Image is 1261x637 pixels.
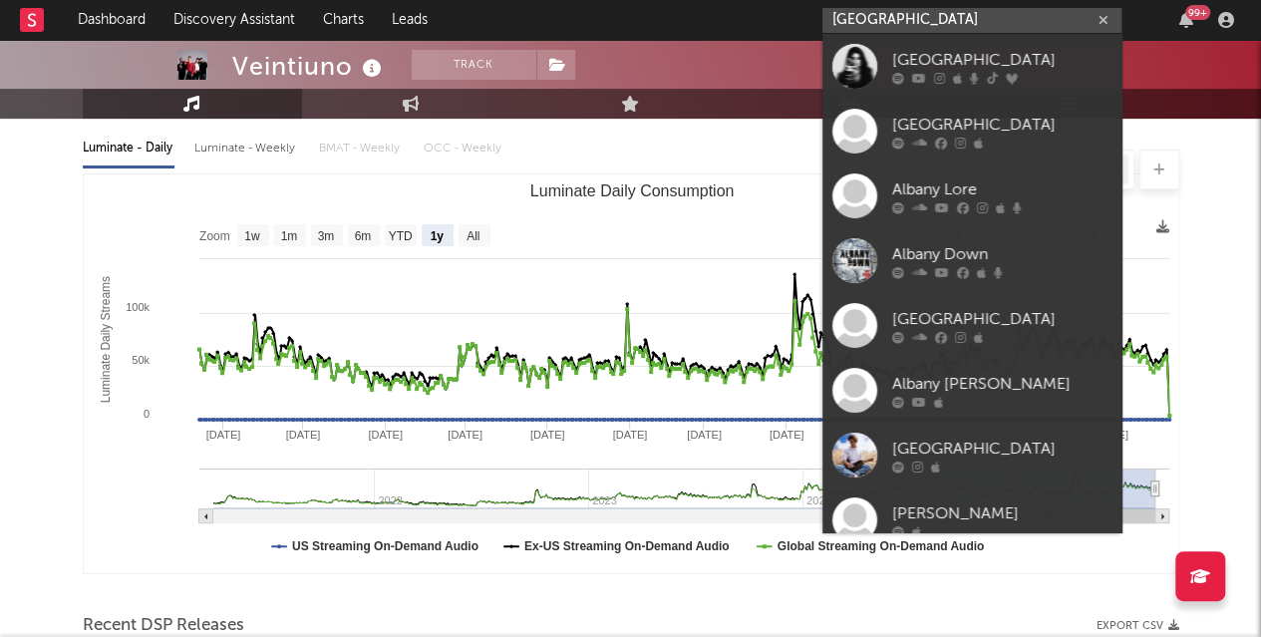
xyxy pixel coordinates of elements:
text: [DATE] [769,429,803,441]
a: Albany Lore [822,163,1121,228]
text: Global Streaming On-Demand Audio [777,539,984,553]
input: Search for artists [822,8,1121,33]
text: [DATE] [612,429,647,441]
text: 0 [143,408,149,420]
div: Veintiuno [232,50,387,83]
text: [DATE] [1094,429,1128,441]
text: 1w [244,229,260,243]
text: Ex-US Streaming On-Demand Audio [523,539,729,553]
div: [GEOGRAPHIC_DATA] [892,48,1111,72]
text: 50k [132,354,150,366]
div: Luminate - Daily [83,132,174,165]
a: [GEOGRAPHIC_DATA] [822,423,1121,487]
a: Albany [PERSON_NAME] [822,358,1121,423]
text: [DATE] [368,429,403,441]
div: Albany Down [892,242,1111,266]
div: 99 + [1185,5,1210,20]
text: YTD [388,229,412,243]
div: [GEOGRAPHIC_DATA] [892,307,1111,331]
text: [DATE] [205,429,240,441]
div: [GEOGRAPHIC_DATA] [892,437,1111,461]
text: 3m [317,229,334,243]
text: 100k [126,301,150,313]
div: [PERSON_NAME] [892,501,1111,525]
div: Albany Lore [892,177,1111,201]
button: Export CSV [1097,620,1179,632]
a: [GEOGRAPHIC_DATA] [822,34,1121,99]
a: [GEOGRAPHIC_DATA] [822,293,1121,358]
text: 6m [354,229,371,243]
a: [PERSON_NAME] [822,487,1121,552]
svg: Luminate Daily Consumption [84,174,1179,573]
button: 99+ [1179,12,1193,28]
button: Track [412,50,536,80]
text: 1m [280,229,297,243]
div: [GEOGRAPHIC_DATA] [892,113,1111,137]
text: [DATE] [285,429,320,441]
text: US Streaming On-Demand Audio [292,539,478,553]
div: Luminate - Weekly [194,132,299,165]
a: [GEOGRAPHIC_DATA] [822,99,1121,163]
text: 1y [430,229,444,243]
text: Zoom [199,229,230,243]
text: All [467,229,479,243]
text: [DATE] [529,429,564,441]
text: Luminate Daily Streams [98,276,112,403]
text: [DATE] [687,429,722,441]
text: Luminate Daily Consumption [529,182,734,199]
a: Albany Down [822,228,1121,293]
text: [DATE] [448,429,482,441]
div: Albany [PERSON_NAME] [892,372,1111,396]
